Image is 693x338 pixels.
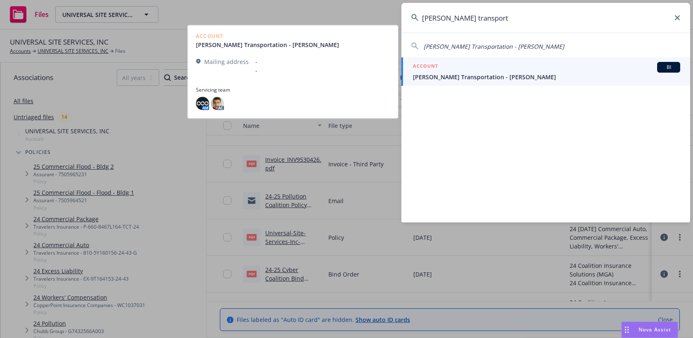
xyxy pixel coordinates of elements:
[401,3,690,33] input: Search...
[639,326,671,333] span: Nova Assist
[622,322,632,338] div: Drag to move
[424,43,564,50] span: [PERSON_NAME] Transportation - [PERSON_NAME]
[413,73,680,81] span: [PERSON_NAME] Transportation - [PERSON_NAME]
[413,62,438,72] h5: ACCOUNT
[401,57,690,86] a: ACCOUNTBI[PERSON_NAME] Transportation - [PERSON_NAME]
[621,321,678,338] button: Nova Assist
[660,64,677,71] span: BI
